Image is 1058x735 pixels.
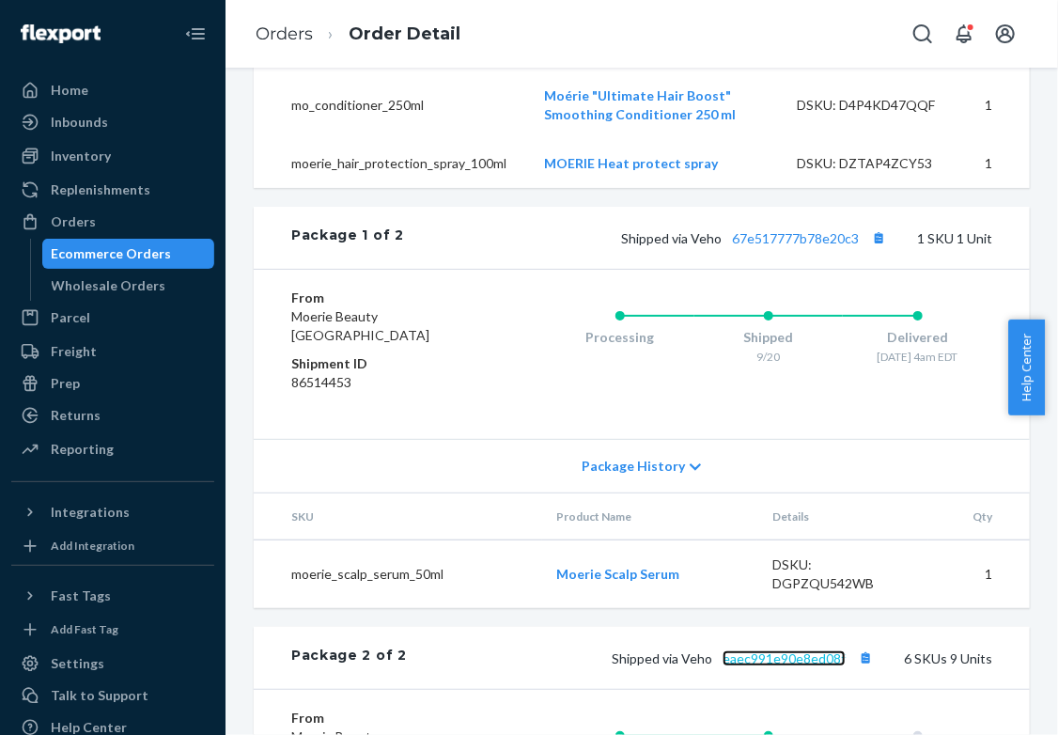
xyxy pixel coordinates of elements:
a: MOERIE Heat protect spray [544,155,718,171]
a: Home [11,75,214,105]
td: 1 [953,71,1030,139]
div: Home [51,81,88,100]
a: Parcel [11,303,214,333]
th: Details [757,493,928,540]
dt: From [291,289,470,307]
div: Settings [51,654,104,673]
a: eaec991e90e8ed08f [723,650,846,666]
dd: 86514453 [291,373,470,392]
th: Product Name [542,493,757,540]
td: 1 [953,139,1030,188]
button: Copy tracking number [853,646,878,670]
a: Ecommerce Orders [42,239,215,269]
a: Order Detail [349,23,460,44]
a: Moerie Scalp Serum [557,566,680,582]
div: Processing [545,328,694,347]
dt: From [291,709,470,727]
div: Fast Tags [51,586,111,605]
div: Ecommerce Orders [52,244,172,263]
div: DSKU: DZTAP4ZCY53 [797,154,938,173]
a: Talk to Support [11,680,214,711]
button: Open account menu [987,15,1024,53]
a: Replenishments [11,175,214,205]
div: 9/20 [694,349,844,365]
a: Add Fast Tag [11,618,214,641]
div: Returns [51,406,101,425]
td: mo_conditioner_250ml [254,71,529,139]
span: Package History [582,457,685,476]
button: Open notifications [945,15,983,53]
div: 6 SKUs 9 Units [407,646,992,670]
span: Moerie Beauty [GEOGRAPHIC_DATA] [291,308,429,343]
div: Inbounds [51,113,108,132]
a: Reporting [11,434,214,464]
div: Delivered [843,328,992,347]
a: Returns [11,400,214,430]
ol: breadcrumbs [241,7,475,62]
div: Add Fast Tag [51,621,118,637]
span: Shipped via Veho [621,230,891,246]
img: Flexport logo [21,24,101,43]
div: Prep [51,374,80,393]
div: DSKU: DGPZQU542WB [772,555,913,593]
div: Add Integration [51,538,134,554]
button: Open Search Box [904,15,941,53]
div: Integrations [51,503,130,522]
span: Shipped via Veho [612,650,878,666]
a: Orders [256,23,313,44]
a: Settings [11,649,214,679]
td: moerie_hair_protection_spray_100ml [254,139,529,188]
a: Wholesale Orders [42,271,215,301]
button: Copy tracking number [866,226,891,250]
div: Talk to Support [51,686,148,705]
td: moerie_scalp_serum_50ml [254,540,542,608]
a: Add Integration [11,535,214,557]
div: Package 1 of 2 [291,226,404,250]
a: 67e517777b78e20c3 [732,230,859,246]
th: Qty [928,493,1030,540]
a: Freight [11,336,214,367]
div: Shipped [694,328,844,347]
div: [DATE] 4am EDT [843,349,992,365]
button: Fast Tags [11,581,214,611]
button: Help Center [1008,320,1045,415]
div: Replenishments [51,180,150,199]
a: Moérie "Ultimate Hair Boost" Smoothing Conditioner 250 ml [544,87,736,122]
div: Package 2 of 2 [291,646,407,670]
div: Freight [51,342,97,361]
div: Orders [51,212,96,231]
div: Parcel [51,308,90,327]
a: Orders [11,207,214,237]
button: Close Navigation [177,15,214,53]
button: Integrations [11,497,214,527]
div: 1 SKU 1 Unit [404,226,992,250]
div: Reporting [51,440,114,459]
a: Inbounds [11,107,214,137]
div: DSKU: D4P4KD47QQF [797,96,938,115]
a: Inventory [11,141,214,171]
td: 1 [928,540,1030,608]
div: Inventory [51,147,111,165]
th: SKU [254,493,542,540]
a: Prep [11,368,214,399]
div: Wholesale Orders [52,276,166,295]
dt: Shipment ID [291,354,470,373]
